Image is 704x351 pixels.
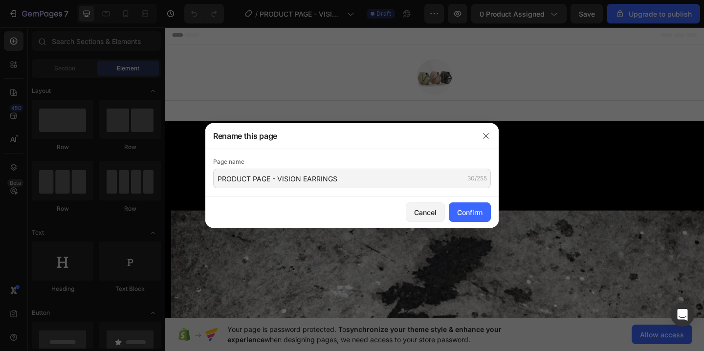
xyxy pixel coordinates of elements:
div: Page name [213,157,491,167]
button: Cancel [406,202,445,222]
div: Confirm [457,207,483,218]
h3: Rename this page [213,130,277,142]
div: 30/255 [467,174,487,183]
div: Cancel [414,207,437,218]
div: Open Intercom Messenger [671,303,694,327]
button: Confirm [449,202,491,222]
img: image_demo.jpg [274,36,313,75]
